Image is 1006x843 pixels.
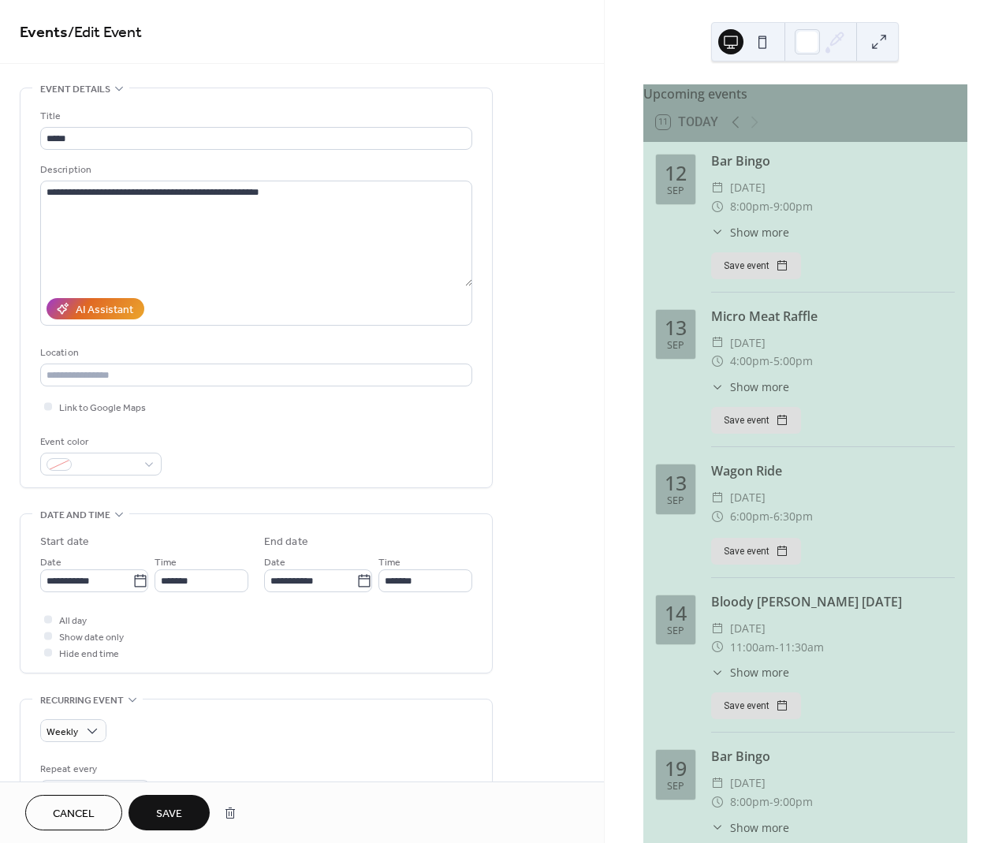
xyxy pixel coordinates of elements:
div: 19 [665,759,687,778]
div: Micro Meat Raffle [711,307,955,326]
span: / Edit Event [68,17,142,48]
span: 4:00pm [730,352,769,371]
div: AI Assistant [76,302,133,319]
span: All day [59,613,87,629]
span: Show more [730,224,789,241]
div: Start date [40,534,89,550]
span: Weekly [47,723,78,741]
span: Recurring event [40,692,124,709]
span: Event details [40,81,110,98]
span: Save [156,806,182,822]
button: ​Show more [711,224,789,241]
div: Sep [667,781,684,792]
span: Show more [730,379,789,395]
button: AI Assistant [47,298,144,319]
span: 5:00pm [773,352,813,371]
div: Location [40,345,469,361]
div: ​ [711,638,724,657]
span: - [775,638,779,657]
div: ​ [711,197,724,216]
button: Save event [711,692,801,719]
span: 9:00pm [773,197,813,216]
span: - [769,507,773,526]
button: Cancel [25,795,122,830]
span: Time [378,554,401,571]
span: [DATE] [730,178,766,197]
span: Date and time [40,507,110,524]
span: [DATE] [730,619,766,638]
div: ​ [711,793,724,811]
span: Show date only [59,629,124,646]
div: Event color [40,434,158,450]
div: 14 [665,603,687,623]
div: 13 [665,473,687,493]
div: Wagon Ride [711,461,955,480]
div: Repeat every [40,761,147,778]
button: Save event [711,407,801,434]
span: Cancel [53,806,95,822]
div: ​ [711,619,724,638]
div: Bloody [PERSON_NAME] [DATE] [711,592,955,611]
div: ​ [711,178,724,197]
span: [DATE] [730,334,766,352]
button: ​Show more [711,664,789,681]
div: Sep [667,626,684,636]
div: ​ [711,664,724,681]
div: ​ [711,224,724,241]
div: ​ [711,488,724,507]
div: Sep [667,341,684,351]
div: Title [40,108,469,125]
span: Show more [730,664,789,681]
span: Link to Google Maps [59,400,146,416]
span: 6:30pm [773,507,813,526]
div: ​ [711,819,724,836]
button: Save [129,795,210,830]
span: 8:00pm [730,197,769,216]
span: Date [264,554,285,571]
div: 13 [665,318,687,338]
span: Show more [730,819,789,836]
span: - [769,197,773,216]
div: Sep [667,186,684,196]
div: ​ [711,334,724,352]
button: Save event [711,252,801,279]
span: - [769,793,773,811]
div: ​ [711,774,724,793]
button: ​Show more [711,379,789,395]
div: Sep [667,496,684,506]
span: - [769,352,773,371]
span: 8:00pm [730,793,769,811]
span: 6:00pm [730,507,769,526]
span: [DATE] [730,488,766,507]
button: ​Show more [711,819,789,836]
div: ​ [711,352,724,371]
span: 9:00pm [773,793,813,811]
a: Events [20,17,68,48]
div: 12 [665,163,687,183]
div: Description [40,162,469,178]
span: 11:30am [779,638,824,657]
span: Hide end time [59,646,119,662]
div: Upcoming events [643,84,967,103]
div: Bar Bingo [711,747,955,766]
div: End date [264,534,308,550]
div: Bar Bingo [711,151,955,170]
span: Time [155,554,177,571]
div: ​ [711,507,724,526]
span: [DATE] [730,774,766,793]
span: Date [40,554,61,571]
button: Save event [711,538,801,565]
span: 11:00am [730,638,775,657]
div: ​ [711,379,724,395]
